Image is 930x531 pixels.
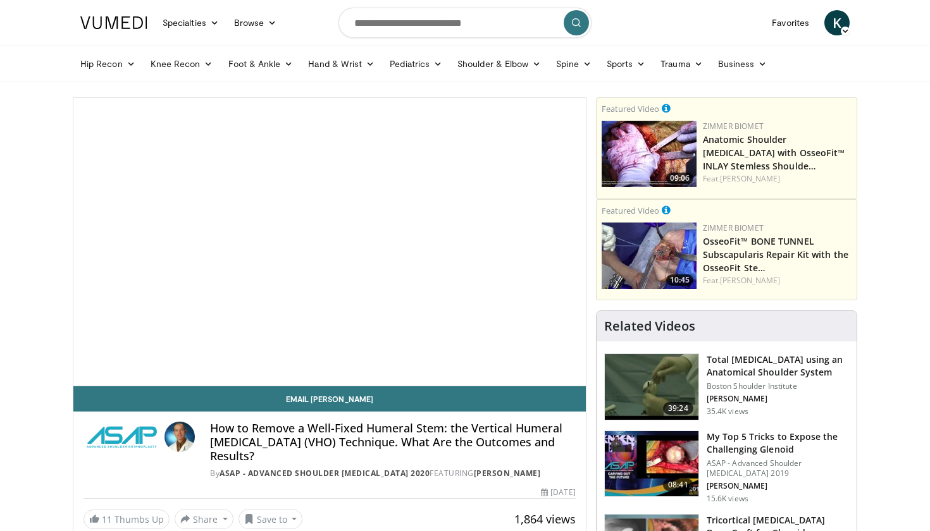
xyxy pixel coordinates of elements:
p: [PERSON_NAME] [707,394,849,404]
h3: My Top 5 Tricks to Expose the Challenging Glenoid [707,430,849,456]
img: ASAP - Advanced Shoulder ArthroPlasty 2020 [84,422,159,452]
img: VuMedi Logo [80,16,147,29]
img: b61a968a-1fa8-450f-8774-24c9f99181bb.150x105_q85_crop-smart_upscale.jpg [605,431,698,497]
a: [PERSON_NAME] [474,468,541,479]
a: Anatomic Shoulder [MEDICAL_DATA] with OsseoFit™ INLAY Stemless Shoulde… [703,133,845,172]
a: Spine [549,51,598,76]
a: Trauma [653,51,710,76]
a: Favorites [764,10,817,35]
button: Share [175,509,233,529]
a: Foot & Ankle [221,51,301,76]
div: Feat. [703,275,852,286]
a: Zimmer Biomet [703,121,764,131]
div: [DATE] [541,487,575,498]
span: 11 [102,513,112,525]
a: 08:41 My Top 5 Tricks to Expose the Challenging Glenoid ASAP - Advanced Shoulder [MEDICAL_DATA] 2... [604,430,849,504]
a: Specialties [155,10,226,35]
span: 1,864 views [514,511,576,527]
span: 10:45 [666,274,693,286]
a: Sports [599,51,654,76]
a: Browse [226,10,285,35]
img: 59d0d6d9-feca-4357-b9cd-4bad2cd35cb6.150x105_q85_crop-smart_upscale.jpg [602,121,697,187]
p: 15.6K views [707,494,748,504]
p: [PERSON_NAME] [707,481,849,491]
a: [PERSON_NAME] [720,275,780,286]
div: Feat. [703,173,852,185]
h4: Related Videos [604,319,695,334]
video-js: Video Player [73,98,586,386]
input: Search topics, interventions [338,8,592,38]
a: 09:06 [602,121,697,187]
small: Featured Video [602,103,659,114]
img: 38824_0000_3.png.150x105_q85_crop-smart_upscale.jpg [605,354,698,420]
span: 08:41 [663,479,693,491]
img: Avatar [164,422,195,452]
a: K [824,10,850,35]
a: 11 Thumbs Up [84,510,170,529]
a: Shoulder & Elbow [450,51,549,76]
p: ASAP - Advanced Shoulder [MEDICAL_DATA] 2019 [707,458,849,479]
a: ASAP - Advanced Shoulder [MEDICAL_DATA] 2020 [220,468,430,479]
button: Save to [239,509,303,529]
span: 09:06 [666,173,693,184]
a: Zimmer Biomet [703,223,764,233]
a: Pediatrics [382,51,450,76]
span: 39:24 [663,402,693,415]
a: Hand & Wrist [301,51,382,76]
a: 10:45 [602,223,697,289]
a: OsseoFit™ BONE TUNNEL Subscapularis Repair Kit with the OsseoFit Ste… [703,235,848,274]
h3: Total [MEDICAL_DATA] using an Anatomical Shoulder System [707,353,849,379]
a: Knee Recon [143,51,221,76]
a: Hip Recon [73,51,143,76]
a: [PERSON_NAME] [720,173,780,184]
a: Business [710,51,775,76]
p: 35.4K views [707,406,748,417]
small: Featured Video [602,205,659,216]
a: 39:24 Total [MEDICAL_DATA] using an Anatomical Shoulder System Boston Shoulder Institute [PERSON_... [604,353,849,420]
a: Email [PERSON_NAME] [73,386,586,412]
div: By FEATURING [210,468,576,479]
img: 2f1af013-60dc-4d4f-a945-c3496bd90c6e.150x105_q85_crop-smart_upscale.jpg [602,223,697,289]
p: Boston Shoulder Institute [707,381,849,391]
h4: How to Remove a Well-Fixed Humeral Stem: the Vertical Humeral [MEDICAL_DATA] (VHO) Technique. Wha... [210,422,576,463]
